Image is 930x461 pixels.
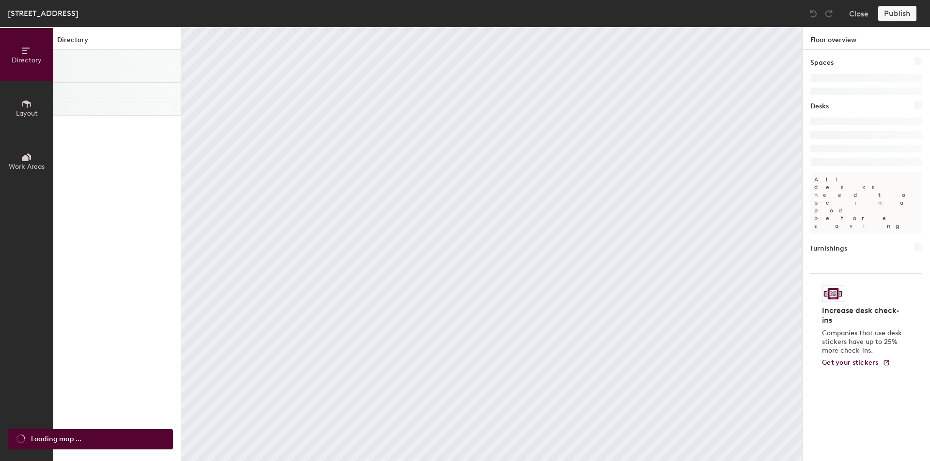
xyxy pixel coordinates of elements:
[810,58,834,68] h1: Spaces
[810,243,847,254] h1: Furnishings
[803,27,930,50] h1: Floor overview
[9,163,45,171] span: Work Areas
[31,434,81,445] span: Loading map ...
[12,56,42,64] span: Directory
[181,27,802,461] canvas: Map
[8,7,78,19] div: [STREET_ADDRESS]
[822,306,905,325] h4: Increase desk check-ins
[822,285,844,302] img: Sticker logo
[808,9,818,18] img: Undo
[822,359,890,367] a: Get your stickers
[53,35,181,50] h1: Directory
[810,172,922,234] p: All desks need to be in a pod before saving
[849,6,868,21] button: Close
[824,9,834,18] img: Redo
[16,109,38,118] span: Layout
[810,101,829,112] h1: Desks
[822,329,905,355] p: Companies that use desk stickers have up to 25% more check-ins.
[822,358,879,367] span: Get your stickers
